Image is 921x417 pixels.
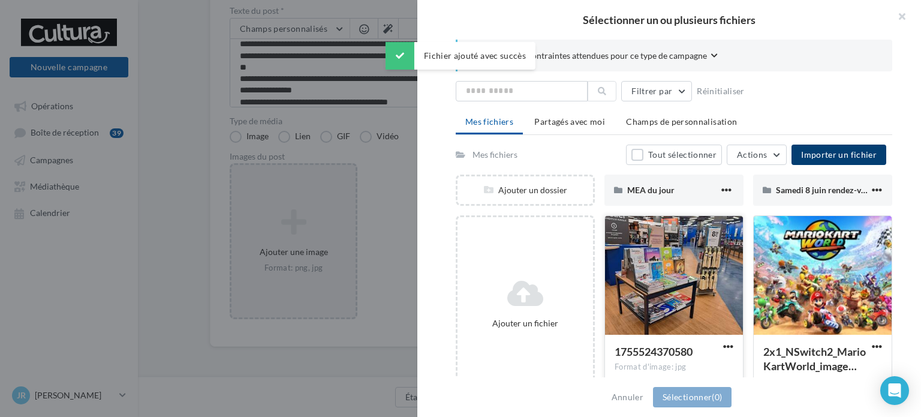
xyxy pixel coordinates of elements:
[626,145,722,165] button: Tout sélectionner
[627,185,675,195] span: MEA du jour
[465,116,513,127] span: Mes fichiers
[477,49,718,64] button: Consulter les contraintes attendues pour ce type de campagne
[477,50,707,62] span: Consulter les contraintes attendues pour ce type de campagne
[880,376,909,405] div: Open Intercom Messenger
[801,149,877,160] span: Importer un fichier
[626,116,737,127] span: Champs de personnalisation
[615,345,693,358] span: 1755524370580
[763,376,882,387] div: Format d'image: jpg
[692,84,750,98] button: Réinitialiser
[437,14,902,25] h2: Sélectionner un ou plusieurs fichiers
[712,392,722,402] span: (0)
[534,116,605,127] span: Partagés avec moi
[615,362,733,373] div: Format d'image: jpg
[763,345,866,373] span: 2x1_NSwitch2_MarioKartWorld_image1600w
[607,390,648,404] button: Annuler
[462,317,588,329] div: Ajouter un fichier
[621,81,692,101] button: Filtrer par
[653,387,732,407] button: Sélectionner(0)
[737,149,767,160] span: Actions
[727,145,787,165] button: Actions
[386,42,535,70] div: Fichier ajouté avec succès
[458,184,593,196] div: Ajouter un dossier
[472,149,517,161] div: Mes fichiers
[791,145,886,165] button: Importer un fichier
